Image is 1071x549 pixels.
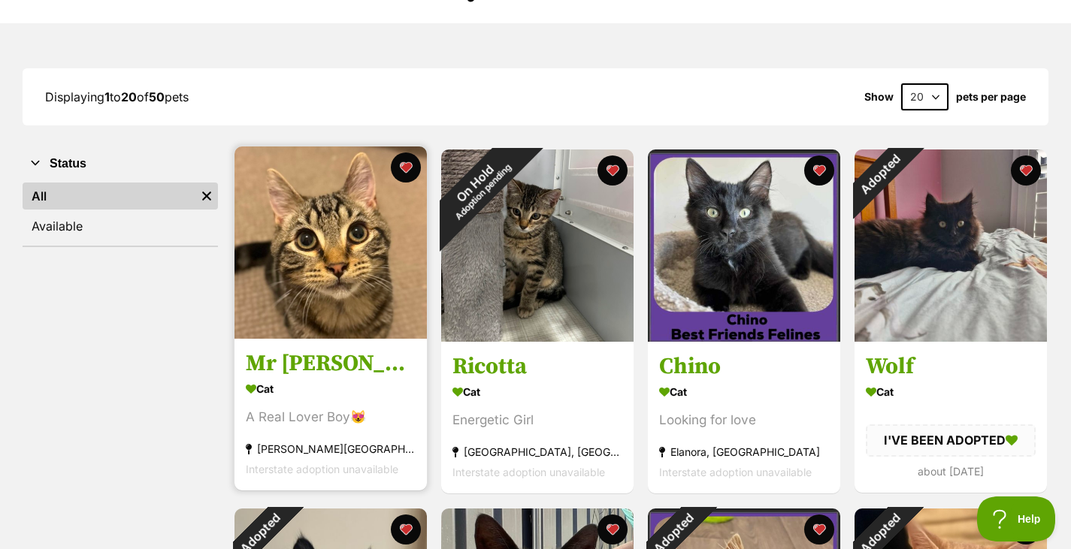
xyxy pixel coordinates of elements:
img: Ricotta [441,149,634,342]
h3: Wolf [866,353,1036,382]
h3: Ricotta [452,353,622,382]
span: Displaying to of pets [45,89,189,104]
a: Wolf Cat I'VE BEEN ADOPTED about [DATE] favourite [855,342,1047,493]
div: [GEOGRAPHIC_DATA], [GEOGRAPHIC_DATA] [452,442,622,463]
button: favourite [391,152,421,182]
strong: 50 [149,89,165,104]
span: Adoption pending [454,162,514,222]
label: pets per page [956,91,1026,103]
div: Status [23,179,218,246]
strong: 1 [104,89,110,104]
button: Status [23,154,218,173]
div: Energetic Girl [452,411,622,431]
div: Adopted [835,130,924,219]
button: favourite [598,514,628,544]
h3: Mr [PERSON_NAME] [246,350,416,379]
a: Remove filter [195,182,218,210]
button: favourite [804,155,834,186]
span: Interstate adoption unavailable [452,466,605,479]
a: Ricotta Cat Energetic Girl [GEOGRAPHIC_DATA], [GEOGRAPHIC_DATA] Interstate adoption unavailable f... [441,342,634,494]
div: Cat [659,382,829,403]
div: about [DATE] [866,461,1036,481]
img: Mr Bing Bing [234,146,427,339]
img: Wolf [855,149,1047,342]
a: On HoldAdoption pending [441,330,634,345]
div: Cat [866,382,1036,403]
div: I'VE BEEN ADOPTED [866,425,1036,457]
div: Cat [246,379,416,400]
button: favourite [598,155,628,186]
button: favourite [1011,514,1041,544]
strong: 20 [121,89,137,104]
a: Chino Cat Looking for love Elanora, [GEOGRAPHIC_DATA] Interstate adoption unavailable favourite [648,342,840,494]
div: [PERSON_NAME][GEOGRAPHIC_DATA], [GEOGRAPHIC_DATA] [246,439,416,460]
a: Mr [PERSON_NAME] Cat A Real Lover Boy😻 [PERSON_NAME][GEOGRAPHIC_DATA], [GEOGRAPHIC_DATA] Intersta... [234,339,427,491]
a: Available [23,213,218,240]
button: favourite [391,514,421,544]
a: All [23,182,195,210]
span: Interstate adoption unavailable [659,466,812,479]
div: Cat [452,382,622,403]
button: favourite [1011,155,1041,186]
h3: Chino [659,353,829,382]
button: favourite [804,514,834,544]
div: On Hold [413,121,544,252]
a: Adopted [855,330,1047,345]
iframe: Help Scout Beacon - Open [977,496,1056,541]
div: Looking for love [659,411,829,431]
div: Elanora, [GEOGRAPHIC_DATA] [659,442,829,463]
span: Interstate adoption unavailable [246,463,398,476]
img: Chino [648,149,840,342]
span: Show [864,91,894,103]
div: A Real Lover Boy😻 [246,408,416,428]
